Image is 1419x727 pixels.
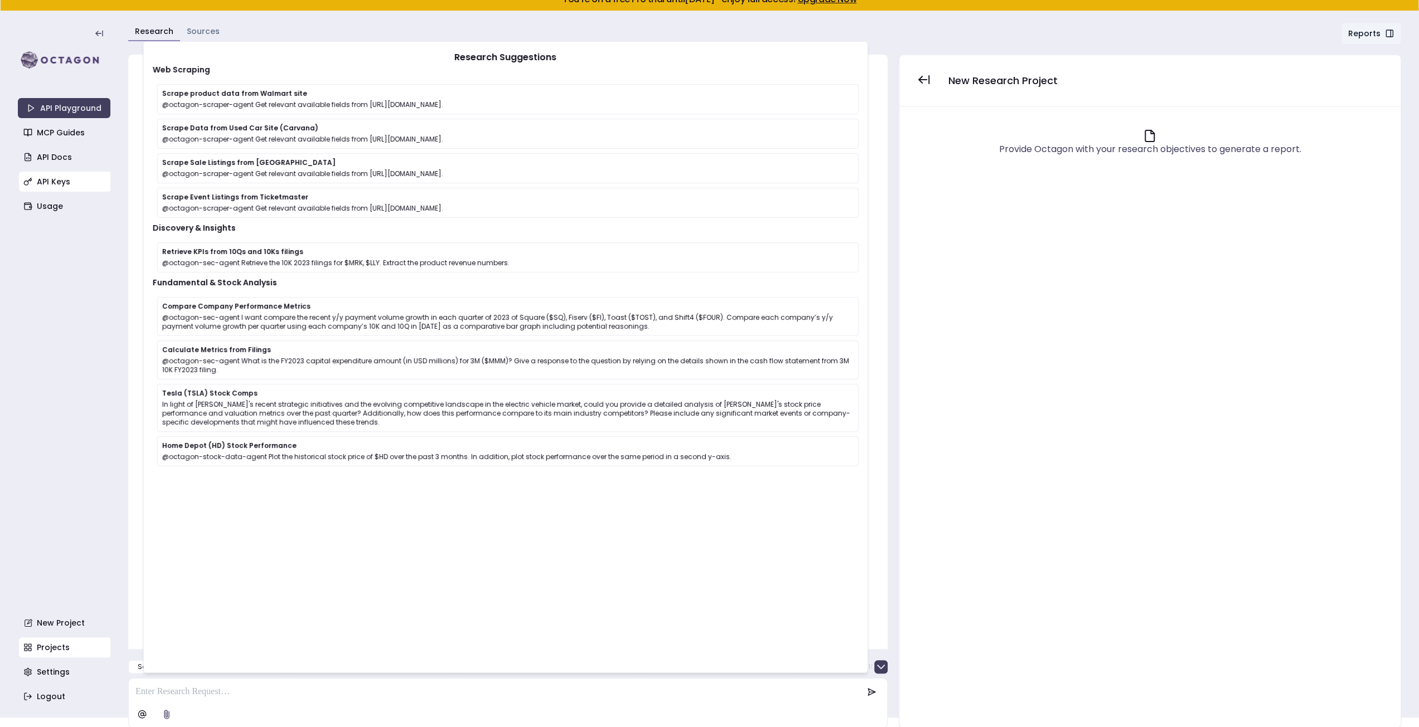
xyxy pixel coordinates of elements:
p: @octagon-sec-agent What is the FY2023 capital expenditure amount (in USD millions) for 3M ($MMM)?... [162,357,854,374]
p: @octagon-scraper-agent Get relevant available fields from [URL][DOMAIN_NAME]. [162,204,854,213]
p: Fundamental & Stock Analysis [153,277,859,288]
a: Usage [19,196,112,216]
p: Scrape Data from Used Car Site (Carvana) [162,124,854,133]
p: Scrape Sale Listings from [GEOGRAPHIC_DATA] [162,158,854,167]
img: logo-rect-yK7x_WSZ.svg [18,49,110,71]
p: @octagon-scraper-agent Get relevant available fields from [URL][DOMAIN_NAME]. [162,169,854,178]
p: @octagon-sec-agent I want compare the recent y/y payment volume growth in each quarter of 2023 of... [162,313,854,331]
p: @octagon-scraper-agent Get relevant available fields from [URL][DOMAIN_NAME]. [162,100,854,109]
a: API Docs [19,147,112,167]
div: Provide Octagon with your research objectives to generate a report. [999,143,1301,156]
p: Home Depot (HD) Stock Performance [162,441,854,450]
p: Discovery & Insights [153,222,859,233]
p: @octagon-scraper-agent Get relevant available fields from [URL][DOMAIN_NAME]. [162,135,854,144]
a: Sources [187,26,220,37]
a: Projects [19,637,112,657]
a: Settings [19,662,112,682]
button: Scrape product data from Walmart site [128,660,283,674]
p: Scrape Event Listings from Ticketmaster [162,193,854,202]
a: Logout [19,686,112,706]
p: @octagon-stock-data-agent Plot the historical stock price of $HD over the past 3 months. In addit... [162,452,854,461]
a: Research [135,26,173,37]
p: @octagon-sec-agent Retrieve the 10K 2023 filings for $MRK, $LLY. Extract the product revenue numb... [162,258,854,267]
p: Compare Company Performance Metrics [162,302,854,311]
p: Retrieve KPIs from 10Qs and 10Ks filings [162,247,854,256]
p: In light of [PERSON_NAME]'s recent strategic initiatives and the evolving competitive landscape i... [162,400,854,427]
a: New Project [19,613,112,633]
button: Reports [1341,22,1401,45]
p: Calculate Metrics from Filings [162,345,854,354]
a: API Playground [18,98,110,118]
p: Web Scraping [153,64,859,75]
a: MCP Guides [19,123,112,143]
p: Scrape product data from Walmart site [162,89,854,98]
a: API Keys [19,172,112,192]
button: New Research Project [939,69,1067,93]
p: Research Suggestions [153,51,859,64]
p: Tesla (TSLA) Stock Comps [162,389,854,398]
